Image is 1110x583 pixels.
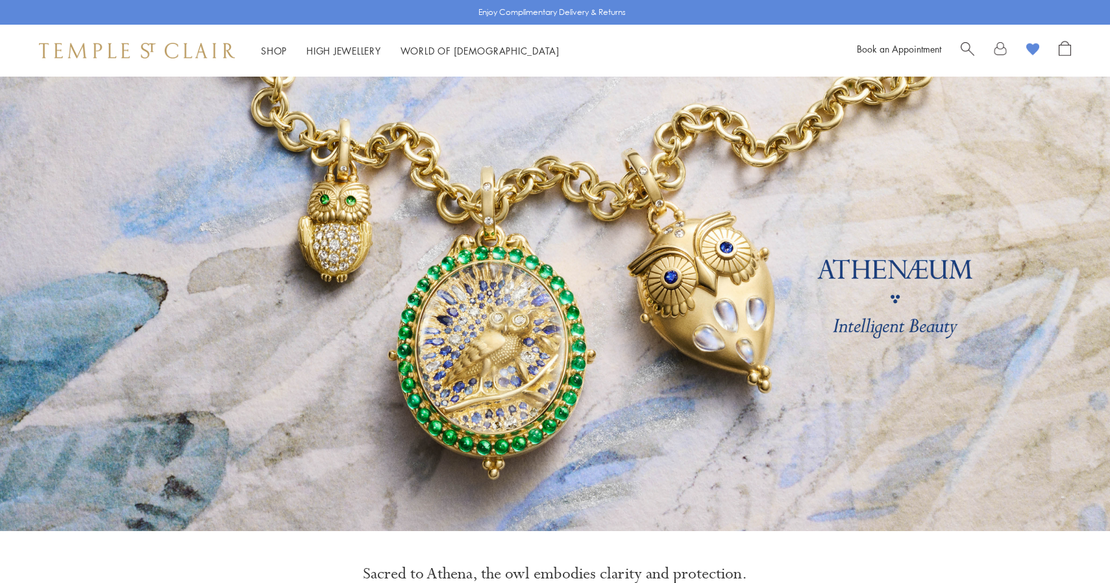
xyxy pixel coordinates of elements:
a: High JewelleryHigh Jewellery [306,44,381,57]
a: World of [DEMOGRAPHIC_DATA]World of [DEMOGRAPHIC_DATA] [401,44,560,57]
a: Search [961,41,974,60]
p: Enjoy Complimentary Delivery & Returns [478,6,626,19]
nav: Main navigation [261,43,560,59]
img: Temple St. Clair [39,43,235,58]
a: ShopShop [261,44,287,57]
a: Book an Appointment [857,42,941,55]
a: View Wishlist [1026,41,1039,60]
a: Open Shopping Bag [1059,41,1071,60]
